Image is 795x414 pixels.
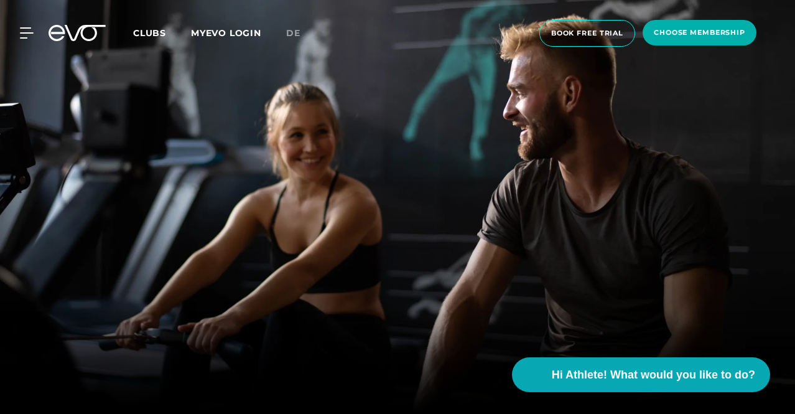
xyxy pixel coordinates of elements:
[512,357,770,392] button: Hi Athlete! What would you like to do?
[552,367,755,383] span: Hi Athlete! What would you like to do?
[286,27,300,39] span: de
[286,26,315,40] a: de
[654,27,745,38] span: choose membership
[133,27,166,39] span: Clubs
[551,28,623,39] span: book free trial
[191,27,261,39] a: MYEVO LOGIN
[536,20,639,47] a: book free trial
[639,20,760,47] a: choose membership
[133,27,191,39] a: Clubs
